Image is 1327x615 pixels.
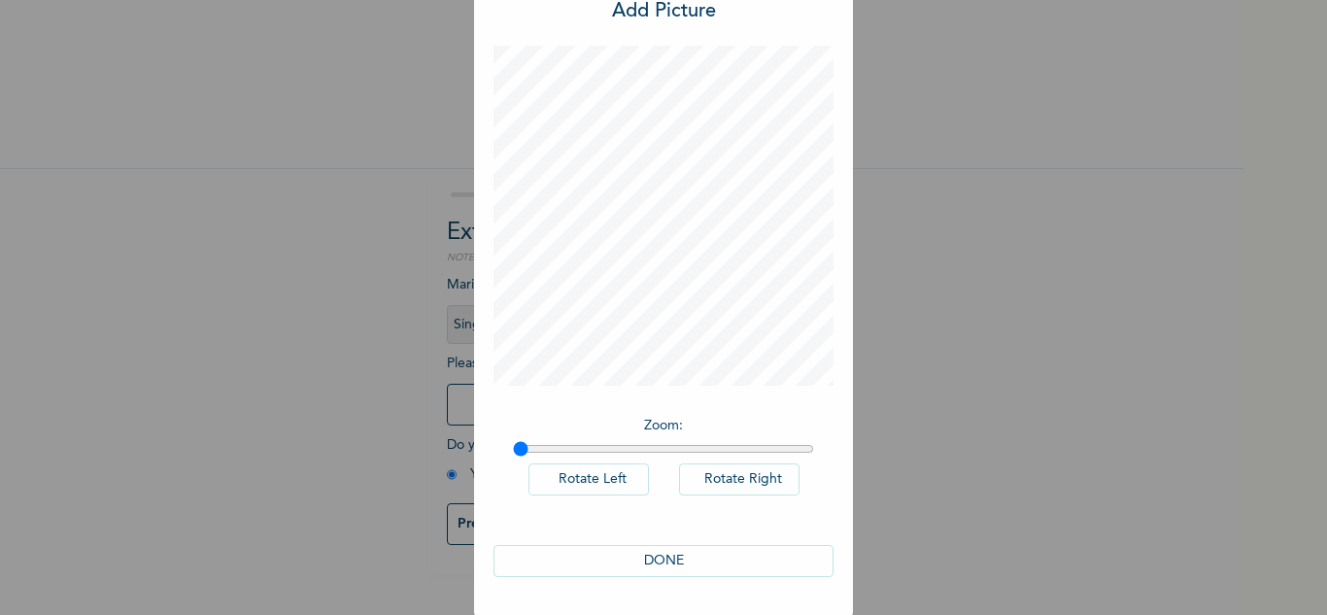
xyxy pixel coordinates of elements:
button: DONE [493,545,834,577]
button: Rotate Left [528,463,649,495]
span: Please add a recent Passport Photograph [447,357,797,435]
p: Zoom : [513,416,814,436]
button: Rotate Right [679,463,800,495]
